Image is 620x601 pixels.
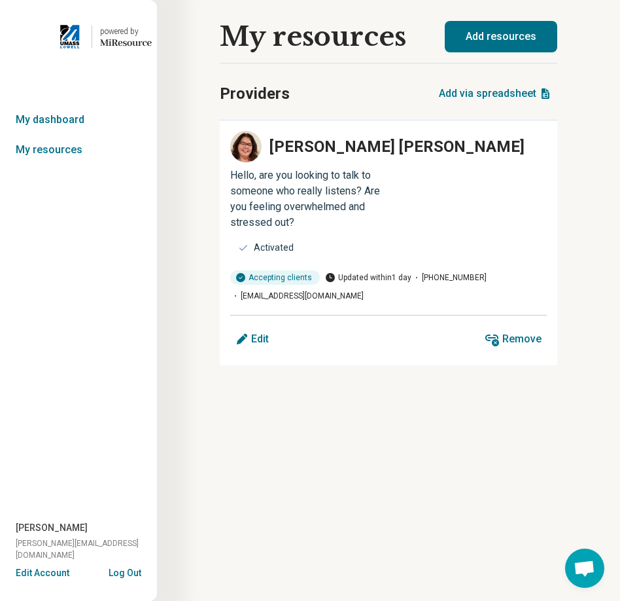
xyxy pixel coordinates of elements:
[251,334,269,344] span: Edit
[434,78,557,109] button: Add via spreadsheet
[254,241,294,255] div: Activated
[502,334,542,344] span: Remove
[230,270,320,285] div: Accepting clients
[16,566,69,580] button: Edit Account
[479,323,547,355] button: Remove
[56,21,84,52] img: University of Massachusetts, Lowell
[100,26,152,37] div: powered by
[411,272,487,283] span: [PHONE_NUMBER]
[230,168,388,230] div: Hello, are you looking to talk to someone who really listens? Are you feeling overwhelmed and str...
[269,135,525,158] p: [PERSON_NAME] [PERSON_NAME]
[565,549,604,588] div: Open chat
[16,537,157,561] span: [PERSON_NAME][EMAIL_ADDRESS][DOMAIN_NAME]
[220,82,290,105] h2: Providers
[109,566,141,577] button: Log Out
[5,21,152,52] a: University of Massachusetts, Lowellpowered by
[445,21,557,52] button: Add resources
[16,521,88,535] span: [PERSON_NAME]
[230,323,274,355] button: Edit
[220,22,406,52] h1: My resources
[230,290,364,302] span: [EMAIL_ADDRESS][DOMAIN_NAME]
[325,272,411,283] span: Updated within 1 day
